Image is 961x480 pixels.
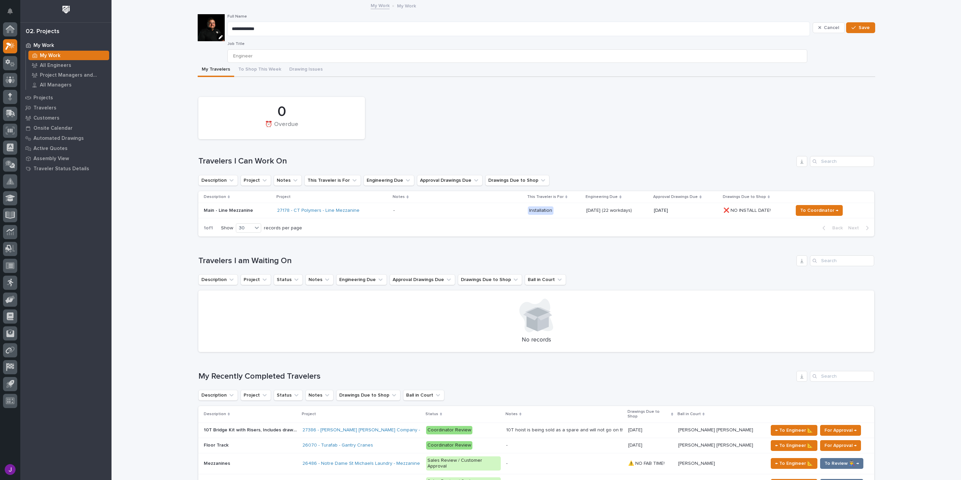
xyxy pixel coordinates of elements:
[33,115,59,121] p: Customers
[206,336,866,344] p: No records
[628,459,666,466] p: ⚠️ NO FAB TIME!
[775,441,813,450] span: ← To Engineer 📐
[264,225,302,231] p: records per page
[426,456,501,471] div: Sales Review / Customer Approval
[305,274,334,285] button: Notes
[506,461,508,466] div: -
[586,208,648,213] p: [DATE] (22 workdays)
[204,410,226,418] p: Description
[198,63,234,77] button: My Travelers
[775,459,813,468] span: ← To Engineer 📐
[302,410,316,418] p: Project
[810,255,874,266] input: Search
[20,103,112,113] a: Travelers
[26,60,112,70] a: All Engineers
[723,193,766,201] p: Drawings Due to Shop
[33,95,53,101] p: Projects
[198,372,794,381] h1: My Recently Completed Travelers
[528,206,553,215] div: Installation
[285,63,327,77] button: Drawing Issues
[26,70,112,80] a: Project Managers and Engineers
[302,427,469,433] a: 27386 - [PERSON_NAME] [PERSON_NAME] Company - 10T Crane Kit, Custom
[60,3,72,16] img: Workspace Logo
[828,225,843,231] span: Back
[848,225,863,231] span: Next
[371,1,390,9] a: My Work
[40,62,71,69] p: All Engineers
[40,53,60,59] p: My Work
[302,461,449,466] a: 26486 - Notre Dame St Michaels Laundry - Mezzanine Components
[586,193,618,201] p: Engineering Due
[198,203,874,218] tr: Main - Line Mezzanine27178 - CT Polymers - Line Mezzanine - Installation[DATE] (22 workdays)[DATE...
[403,390,444,401] button: Ball in Court
[33,166,89,172] p: Traveler Status Details
[33,135,84,142] p: Automated Drawings
[236,225,252,232] div: 30
[654,208,718,213] p: [DATE]
[824,426,857,434] span: For Approval →
[426,426,472,434] div: Coordinator Review
[241,175,271,186] button: Project
[204,208,272,213] p: Main - Line Mezzanine
[198,175,238,186] button: Description
[40,72,106,78] p: Project Managers and Engineers
[824,459,859,468] span: To Review 👨‍🏭 →
[627,408,669,421] p: Drawings Due to Shop
[305,390,334,401] button: Notes
[204,441,230,448] p: Floor Track
[527,193,564,201] p: This Traveler is For
[234,63,285,77] button: To Shop This Week
[20,163,112,174] a: Traveler Status Details
[820,425,861,436] button: For Approval →
[20,153,112,163] a: Assembly View
[810,156,874,167] input: Search
[677,410,701,418] p: Ball in Court
[525,274,566,285] button: Ball in Court
[810,371,874,382] input: Search
[26,51,112,60] a: My Work
[364,175,414,186] button: Engineering Due
[3,4,17,18] button: Notifications
[796,205,843,216] button: To Coordinator →
[723,206,772,213] p: ❌ NO INSTALL DATE!
[26,80,112,90] a: All Managers
[40,82,72,88] p: All Managers
[26,28,59,35] div: 02. Projects
[820,458,863,469] button: To Review 👨‍🏭 →
[393,208,395,213] div: -
[506,443,508,448] div: -
[33,43,54,49] p: My Work
[846,22,875,33] button: Save
[20,123,112,133] a: Onsite Calendar
[653,193,698,201] p: Approval Drawings Due
[425,410,438,418] p: Status
[426,441,472,450] div: Coordinator Review
[820,440,861,451] button: For Approval →
[198,156,794,166] h1: Travelers I Can Work On
[20,40,112,50] a: My Work
[241,390,271,401] button: Project
[813,22,845,33] button: Cancel
[33,125,73,131] p: Onsite Calendar
[824,441,857,450] span: For Approval →
[771,440,817,451] button: ← To Engineer 📐
[678,441,755,448] p: [PERSON_NAME] [PERSON_NAME]
[458,274,522,285] button: Drawings Due to Shop
[198,453,874,474] tr: MezzaninesMezzanines 26486 - Notre Dame St Michaels Laundry - Mezzanine Components Sales Review /...
[198,274,238,285] button: Description
[678,459,716,466] p: [PERSON_NAME]
[8,8,17,19] div: Notifications
[678,426,755,433] p: [PERSON_NAME] [PERSON_NAME]
[210,121,353,135] div: ⏰ Overdue
[397,2,416,9] p: My Work
[628,441,644,448] p: [DATE]
[227,42,245,46] span: Job Title
[20,113,112,123] a: Customers
[771,425,817,436] button: ← To Engineer 📐
[33,156,69,162] p: Assembly View
[204,459,231,466] p: Mezzanines
[859,25,870,31] span: Save
[198,423,874,438] tr: 10T Bridge Kit with Risers, Includes drawings10T Bridge Kit with Risers, Includes drawings 27386 ...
